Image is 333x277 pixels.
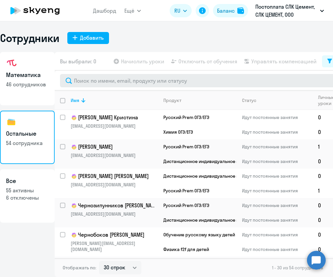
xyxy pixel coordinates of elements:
button: Постоплата СЛК Цемент, СЛК ЦЕМЕНТ, ООО [252,3,327,19]
p: 46 сотрудников [6,81,49,88]
p: Идут постоянные занятия [242,144,312,150]
p: 55 активны [6,187,49,194]
button: RU [170,4,192,17]
button: Добавить [67,32,109,44]
h3: Математика [6,71,49,79]
img: child [71,202,77,209]
p: Идут постоянные занятия [242,114,312,120]
p: Идут постоянные занятия [242,217,312,223]
span: Ещё [124,7,134,15]
p: Идут постоянные занятия [242,246,312,252]
p: [PERSON_NAME][EMAIL_ADDRESS][DOMAIN_NAME] [71,240,158,252]
h3: Все [6,177,49,185]
span: Обучение русскому языку детей [163,232,235,238]
p: [PERSON_NAME] [PERSON_NAME] [71,172,158,180]
a: childЧернобоков [PERSON_NAME][PERSON_NAME][EMAIL_ADDRESS][DOMAIN_NAME] [71,231,158,252]
h3: Остальные [6,129,49,138]
p: [PERSON_NAME] Кристина [71,114,158,122]
a: child[PERSON_NAME] Кристина[EMAIL_ADDRESS][DOMAIN_NAME] [71,114,158,129]
p: [PERSON_NAME] [71,143,158,151]
p: Идут постоянные занятия [242,129,312,135]
p: Постоплата СЛК Цемент, СЛК ЦЕМЕНТ, ООО [255,3,317,19]
span: Русский Prem ОГЭ/ЕГЭ [163,188,209,194]
span: Физика f2f для детей [163,246,209,252]
img: child [71,173,77,180]
span: RU [174,7,180,15]
div: Имя [71,97,79,103]
p: [EMAIL_ADDRESS][DOMAIN_NAME] [71,182,158,188]
span: Русский Prem ОГЭ/ЕГЭ [163,144,209,150]
img: others [6,117,17,127]
div: Статус [242,97,256,103]
div: Добавить [80,34,104,42]
p: [EMAIL_ADDRESS][DOMAIN_NAME] [71,123,158,129]
p: [EMAIL_ADDRESS][DOMAIN_NAME] [71,211,158,217]
span: Вы выбрали: 0 [60,57,96,65]
p: Идут постоянные занятия [242,232,312,238]
img: child [71,232,77,238]
img: balance [237,7,244,14]
a: child[PERSON_NAME] [PERSON_NAME][EMAIL_ADDRESS][DOMAIN_NAME] [71,172,158,188]
span: Русский Prem ОГЭ/ЕГЭ [163,114,209,120]
p: Идут постоянные занятия [242,202,312,208]
p: Чернобоков [PERSON_NAME] [71,231,158,239]
p: 6 отключены [6,194,49,201]
span: Русский Prem ОГЭ/ЕГЭ [163,202,209,208]
a: child[PERSON_NAME][EMAIL_ADDRESS][DOMAIN_NAME] [71,143,158,158]
a: Дашборд [93,7,116,14]
p: Идут постоянные занятия [242,158,312,164]
img: math [6,58,17,69]
div: Имя [71,97,158,103]
div: Продукт [163,97,181,103]
img: child [71,114,77,121]
a: childЧернозипунников [PERSON_NAME][EMAIL_ADDRESS][DOMAIN_NAME] [71,202,158,217]
span: Химия ОГЭ/ЕГЭ [163,129,193,135]
p: 54 сотрудника [6,139,49,147]
p: [EMAIL_ADDRESS][DOMAIN_NAME] [71,152,158,158]
p: Идут постоянные занятия [242,173,312,179]
span: Отображать по: [63,265,96,271]
button: Ещё [124,4,141,17]
div: Баланс [217,7,235,15]
p: Чернозипунников [PERSON_NAME] [71,202,158,210]
span: 1 - 30 из 54 сотрудников [272,265,323,271]
button: Балансbalance [213,4,248,17]
img: child [71,144,77,150]
p: Идут постоянные занятия [242,188,312,194]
